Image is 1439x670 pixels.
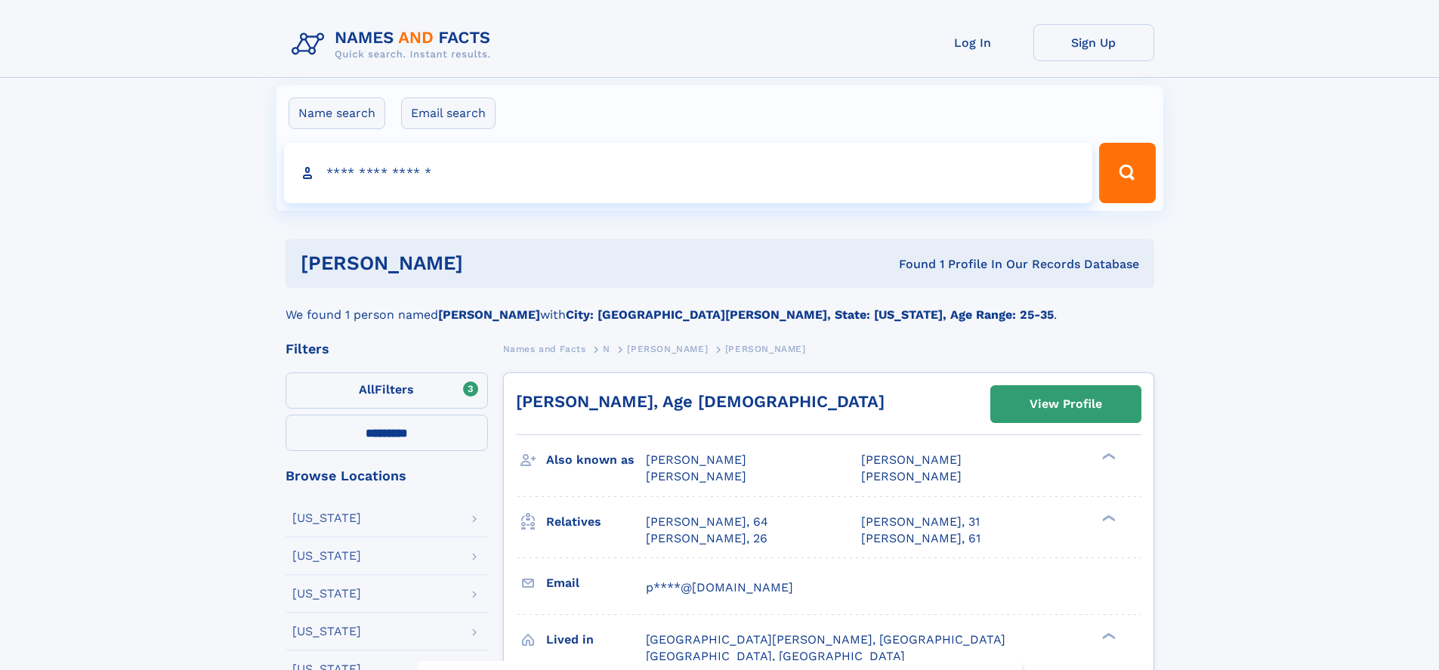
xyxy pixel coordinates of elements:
[627,339,708,358] a: [PERSON_NAME]
[646,469,746,483] span: [PERSON_NAME]
[603,339,610,358] a: N
[646,452,746,467] span: [PERSON_NAME]
[289,97,385,129] label: Name search
[286,342,488,356] div: Filters
[286,24,503,65] img: Logo Names and Facts
[681,256,1139,273] div: Found 1 Profile In Our Records Database
[646,514,768,530] a: [PERSON_NAME], 64
[546,570,646,596] h3: Email
[292,588,361,600] div: [US_STATE]
[1033,24,1154,61] a: Sign Up
[292,625,361,638] div: [US_STATE]
[286,372,488,409] label: Filters
[546,447,646,473] h3: Also known as
[438,307,540,322] b: [PERSON_NAME]
[646,530,767,547] a: [PERSON_NAME], 26
[546,627,646,653] h3: Lived in
[912,24,1033,61] a: Log In
[292,550,361,562] div: [US_STATE]
[1098,513,1116,523] div: ❯
[301,254,681,273] h1: [PERSON_NAME]
[359,382,375,397] span: All
[1030,387,1102,421] div: View Profile
[1099,143,1155,203] button: Search Button
[286,288,1154,324] div: We found 1 person named with .
[991,386,1141,422] a: View Profile
[1098,631,1116,641] div: ❯
[646,649,905,663] span: [GEOGRAPHIC_DATA], [GEOGRAPHIC_DATA]
[286,469,488,483] div: Browse Locations
[516,392,885,411] a: [PERSON_NAME], Age [DEMOGRAPHIC_DATA]
[627,344,708,354] span: [PERSON_NAME]
[646,632,1005,647] span: [GEOGRAPHIC_DATA][PERSON_NAME], [GEOGRAPHIC_DATA]
[603,344,610,354] span: N
[292,512,361,524] div: [US_STATE]
[284,143,1093,203] input: search input
[725,344,806,354] span: [PERSON_NAME]
[566,307,1054,322] b: City: [GEOGRAPHIC_DATA][PERSON_NAME], State: [US_STATE], Age Range: 25-35
[546,509,646,535] h3: Relatives
[1098,452,1116,462] div: ❯
[401,97,496,129] label: Email search
[861,469,962,483] span: [PERSON_NAME]
[861,452,962,467] span: [PERSON_NAME]
[503,339,586,358] a: Names and Facts
[861,530,980,547] a: [PERSON_NAME], 61
[861,514,980,530] a: [PERSON_NAME], 31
